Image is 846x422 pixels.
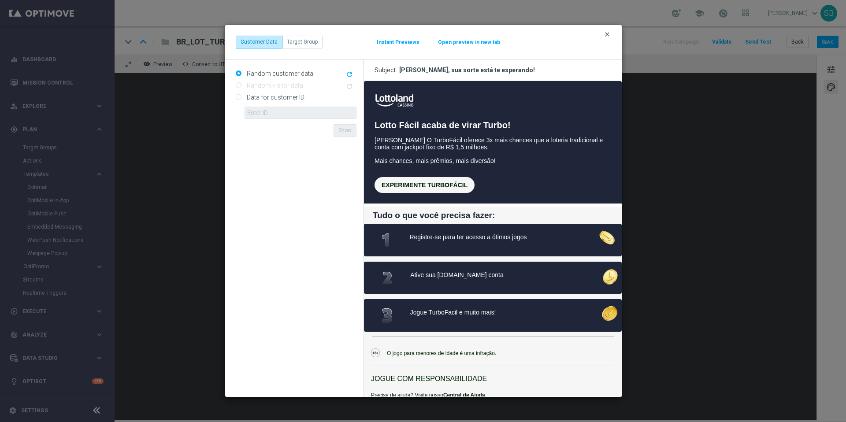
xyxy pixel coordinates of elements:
[282,36,323,48] button: Target Group
[236,36,323,48] div: ...
[79,311,121,317] a: Central de Ajuda
[345,70,356,80] button: refresh
[11,39,147,49] span: Lotto Fácil acaba de virar Turbo!
[11,76,247,84] p: Mais chances, mais prêmios, mais diversão!
[45,152,222,160] p: Registre-se para ter acesso a ótimos jogos
[438,39,501,46] button: Open preview in new tab
[603,30,613,38] button: clear
[11,12,50,26] img: Lottoland
[23,268,132,276] p: O jogo para menores de idade é uma infração.
[7,292,251,303] p: JOGUE COM RESPONSABILIDADE
[345,70,353,78] i: refresh
[376,39,420,46] button: Instant Previews
[9,130,131,139] strong: Tudo o que você precisa fazer:
[7,310,251,318] p: Precisa de ajuda? Visite nosso .
[236,36,282,48] button: Customer Data
[245,81,303,89] label: Random visitor data
[399,66,535,74] div: [PERSON_NAME], sua sorte está te esperando!
[11,100,111,107] a: EXPERIMENTE TURBOFÁCIL
[245,107,356,119] input: Enter ID
[604,31,611,38] i: clear
[7,267,16,276] img: 18+
[11,56,247,70] p: [PERSON_NAME] O TurboFácil oferece 3x mais chances que a loteria tradicional e conta com jackpot ...
[46,190,226,198] p: Ative sua [DOMAIN_NAME] conta
[46,228,226,235] p: Jogue TurboFacil e muito mais!
[375,66,399,74] span: Subject:
[245,93,306,101] label: Data for customer ID:
[245,70,313,78] label: Random customer data
[18,100,104,107] span: EXPERIMENTE TURBOFÁCIL
[334,124,356,137] button: Show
